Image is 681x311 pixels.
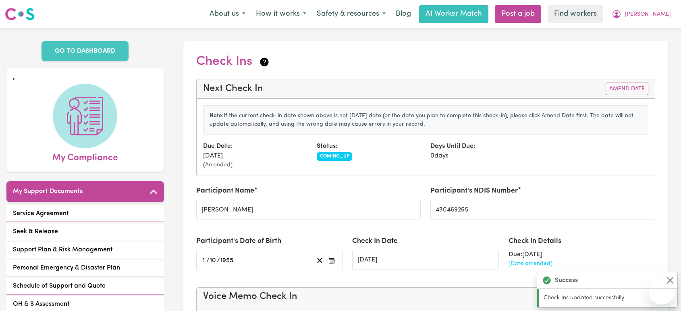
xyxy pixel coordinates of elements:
small: (Amended) [203,161,307,169]
img: Careseekers logo [5,7,35,21]
strong: Success [555,276,578,285]
div: (Date amended) [509,259,655,268]
label: Participant's Date of Birth [196,236,281,247]
p: Check Ins updated successfully [544,294,673,303]
h4: Next Check In [203,83,263,95]
input: -- [210,255,217,266]
strong: Days Until Due: [430,143,475,149]
span: / [217,257,220,264]
span: Personal Emergency & Disaster Plan [13,263,120,273]
a: My Compliance [13,84,158,165]
div: Due: [DATE] [509,250,655,259]
span: OH & S Assessment [13,299,69,309]
button: About us [204,6,251,23]
button: Safety & resources [311,6,391,23]
strong: Due Date: [203,143,233,149]
div: [DATE] [198,141,312,169]
button: Close [665,276,675,285]
a: Support Plan & Risk Management [6,242,164,258]
a: AI Worker Match [419,5,488,23]
label: Participant Name [196,186,254,196]
label: Check In Details [509,236,561,247]
span: Service Agreement [13,209,69,218]
a: Blog [391,5,416,23]
button: My Account [606,6,676,23]
strong: Status: [317,143,338,149]
a: Service Agreement [6,205,164,222]
span: COMING_UP [317,152,353,160]
button: How it works [251,6,311,23]
input: -- [202,255,207,266]
div: 0 days [426,141,539,169]
h2: Check Ins [196,54,270,69]
strong: Note: [210,113,224,119]
a: Seek & Release [6,224,164,240]
span: Schedule of Support and Quote [13,281,106,291]
button: My Support Documents [6,181,164,202]
a: Find workers [548,5,603,23]
p: If the current check-in date shown above is not [DATE] date (or the date you plan to complete thi... [210,112,642,129]
span: Seek & Release [13,227,58,236]
span: [PERSON_NAME] [625,10,671,19]
label: Check In Date [352,236,398,247]
span: Support Plan & Risk Management [13,245,112,255]
span: My Compliance [52,148,118,165]
button: Amend Date [606,83,648,95]
a: Personal Emergency & Disaster Plan [6,260,164,276]
a: Careseekers logo [5,5,35,23]
input: ---- [220,255,234,266]
h5: My Support Documents [13,188,83,195]
a: Schedule of Support and Quote [6,278,164,294]
a: Post a job [495,5,541,23]
span: / [206,257,210,264]
h4: Voice Memo Check In [203,291,649,303]
a: GO TO DASHBOARD [42,41,129,61]
label: Participant's NDIS Number [430,186,518,196]
iframe: Button to launch messaging window [649,279,675,305]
